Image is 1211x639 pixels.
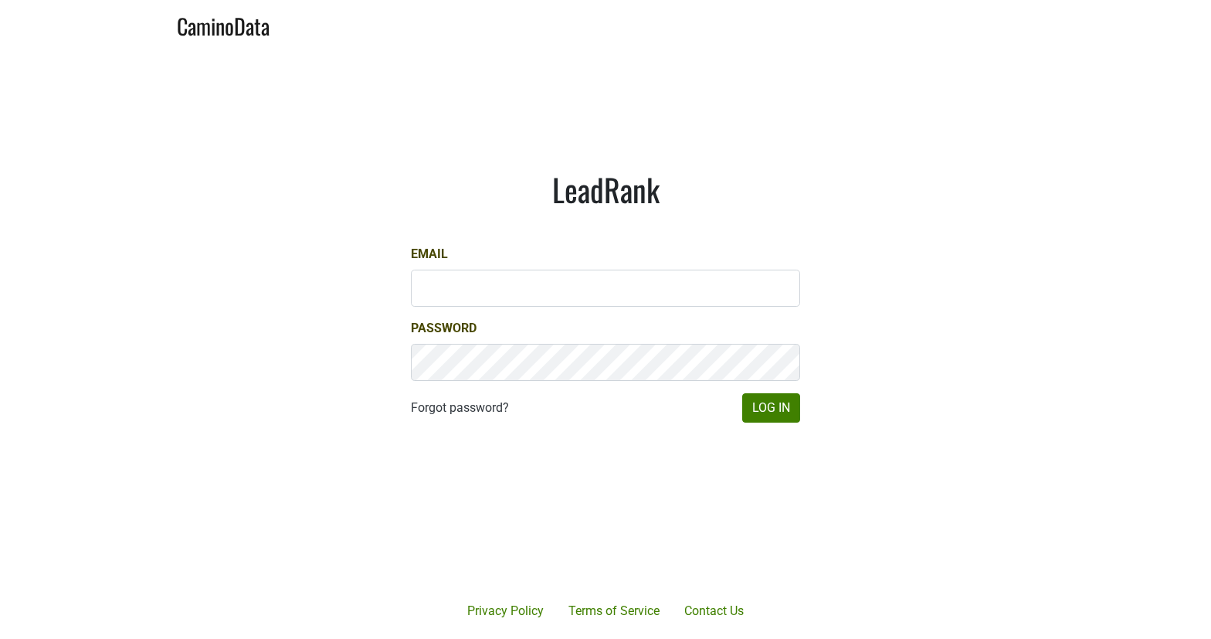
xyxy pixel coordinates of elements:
[411,319,477,338] label: Password
[411,171,800,208] h1: LeadRank
[556,596,672,627] a: Terms of Service
[411,399,509,417] a: Forgot password?
[455,596,556,627] a: Privacy Policy
[672,596,756,627] a: Contact Us
[742,393,800,423] button: Log In
[411,245,448,263] label: Email
[177,6,270,42] a: CaminoData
